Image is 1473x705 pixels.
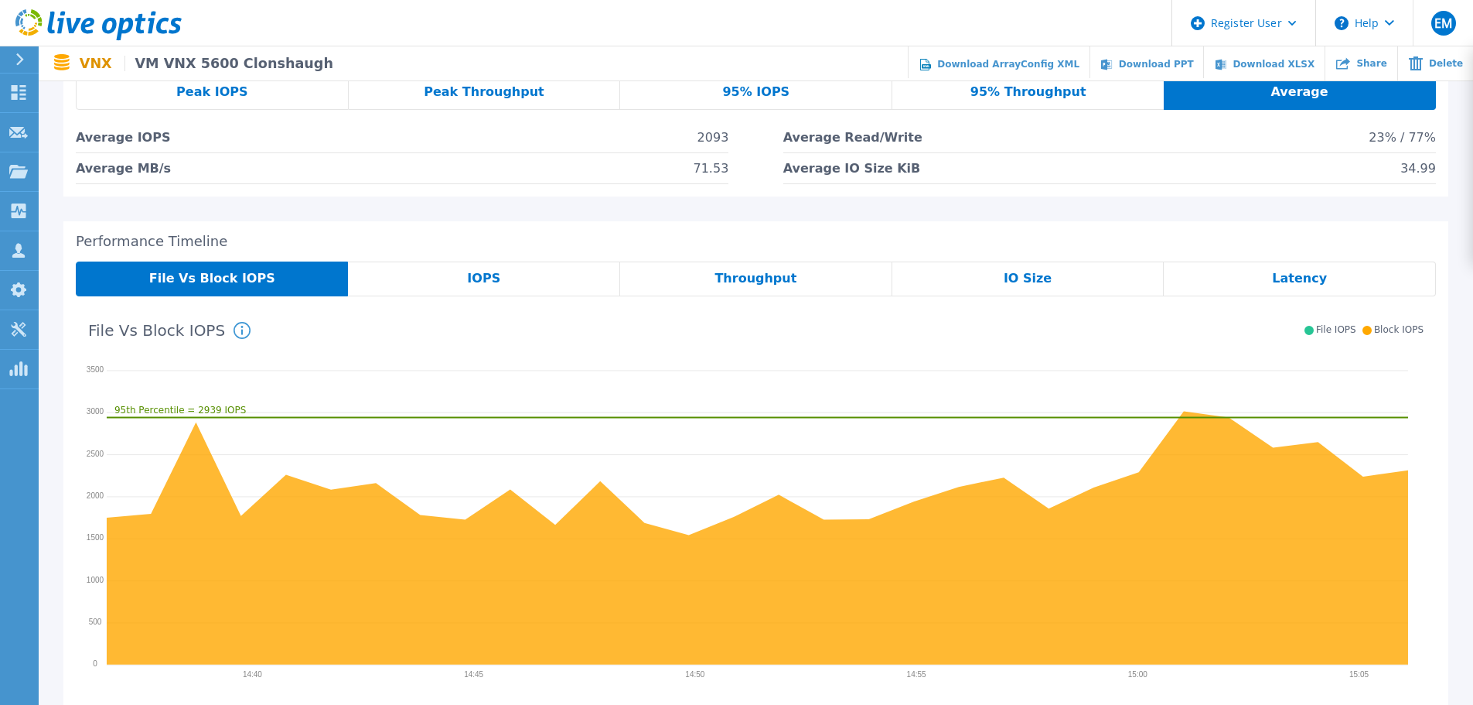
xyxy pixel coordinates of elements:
span: Average MB/s [76,153,171,183]
span: Peak Throughput [424,86,544,98]
span: Delete [1429,59,1463,68]
span: Download PPT [1119,59,1194,70]
span: 23% / 77% [1369,122,1436,152]
h2: File Vs Block IOPS [88,322,225,340]
text: 500 [89,618,102,626]
text: 1000 [87,575,104,584]
text: 0 [93,659,97,668]
span: Average IOPS [76,122,170,152]
a: Download ArrayConfig XML [908,46,1089,81]
span: Download XLSX [1233,59,1314,70]
span: VM VNX 5600 Clonshaugh [124,56,333,71]
text: 95th Percentile = 2939 IOPS [114,405,246,416]
span: Average [1271,86,1328,98]
span: IOPS [467,272,500,285]
span: 95% Throughput [970,86,1086,98]
span: Share [1356,59,1386,68]
text: 15:00 [1129,670,1148,679]
text: 14:55 [907,670,926,679]
span: Download ArrayConfig XML [937,59,1079,70]
p: VNX [80,56,333,71]
span: File Vs Block IOPS [149,272,275,285]
text: 14:45 [464,670,483,679]
span: 2093 [697,122,729,152]
text: 2000 [87,491,104,500]
span: 34.99 [1400,153,1436,183]
text: 14:50 [686,670,705,679]
text: 14:40 [243,670,262,679]
h2: Performance Timeline [76,234,1436,250]
span: Average IO Size KiB [783,153,921,183]
span: EM [1434,17,1452,29]
text: 3000 [87,407,104,416]
text: 1500 [87,533,104,542]
span: Throughput [714,272,796,285]
span: 95% IOPS [722,86,789,98]
a: Download PPT [1089,46,1204,81]
span: IO Size [1004,272,1052,285]
span: Peak IOPS [176,86,247,98]
text: 2500 [87,449,104,457]
div: File IOPS Block IOPS [1298,325,1424,336]
span: Average Read/Write [783,122,922,152]
text: 3500 [87,365,104,374]
span: Latency [1272,272,1327,285]
text: 15:05 [1350,670,1369,679]
span: 71.53 [694,153,729,183]
a: Download XLSX [1203,46,1325,81]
